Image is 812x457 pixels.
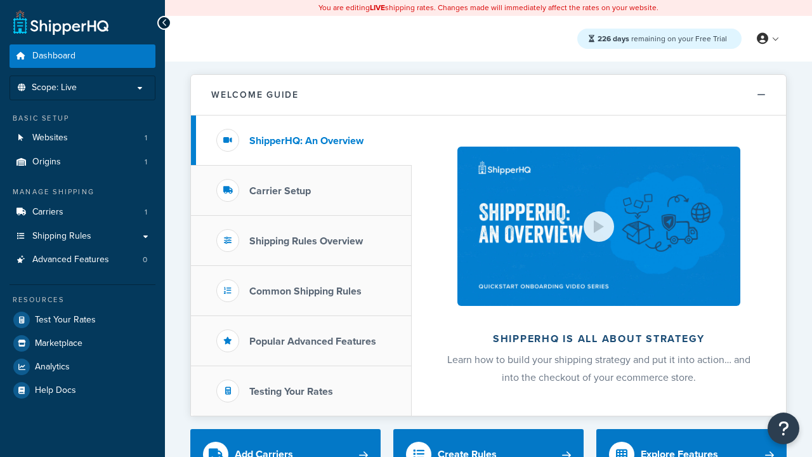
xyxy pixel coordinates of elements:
[768,413,799,444] button: Open Resource Center
[35,338,82,349] span: Marketplace
[10,150,155,174] a: Origins1
[35,362,70,373] span: Analytics
[447,352,750,385] span: Learn how to build your shipping strategy and put it into action… and into the checkout of your e...
[10,201,155,224] a: Carriers1
[32,255,109,265] span: Advanced Features
[10,248,155,272] li: Advanced Features
[145,207,147,218] span: 1
[32,83,77,93] span: Scope: Live
[145,157,147,168] span: 1
[10,126,155,150] a: Websites1
[191,75,786,116] button: Welcome Guide
[145,133,147,143] span: 1
[10,44,155,68] a: Dashboard
[249,185,311,197] h3: Carrier Setup
[10,295,155,305] div: Resources
[32,157,61,168] span: Origins
[35,385,76,396] span: Help Docs
[598,33,727,44] span: remaining on your Free Trial
[249,135,363,147] h3: ShipperHQ: An Overview
[10,187,155,197] div: Manage Shipping
[10,113,155,124] div: Basic Setup
[32,51,75,62] span: Dashboard
[10,248,155,272] a: Advanced Features0
[457,147,740,306] img: ShipperHQ is all about strategy
[370,2,385,13] b: LIVE
[10,225,155,248] a: Shipping Rules
[10,379,155,402] a: Help Docs
[249,286,362,297] h3: Common Shipping Rules
[35,315,96,326] span: Test Your Rates
[10,150,155,174] li: Origins
[249,235,363,247] h3: Shipping Rules Overview
[32,231,91,242] span: Shipping Rules
[249,336,376,347] h3: Popular Advanced Features
[32,133,68,143] span: Websites
[598,33,629,44] strong: 226 days
[249,386,333,397] h3: Testing Your Rates
[32,207,63,218] span: Carriers
[10,308,155,331] a: Test Your Rates
[10,355,155,378] a: Analytics
[445,333,752,345] h2: ShipperHQ is all about strategy
[10,332,155,355] a: Marketplace
[10,201,155,224] li: Carriers
[10,126,155,150] li: Websites
[211,90,299,100] h2: Welcome Guide
[143,255,147,265] span: 0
